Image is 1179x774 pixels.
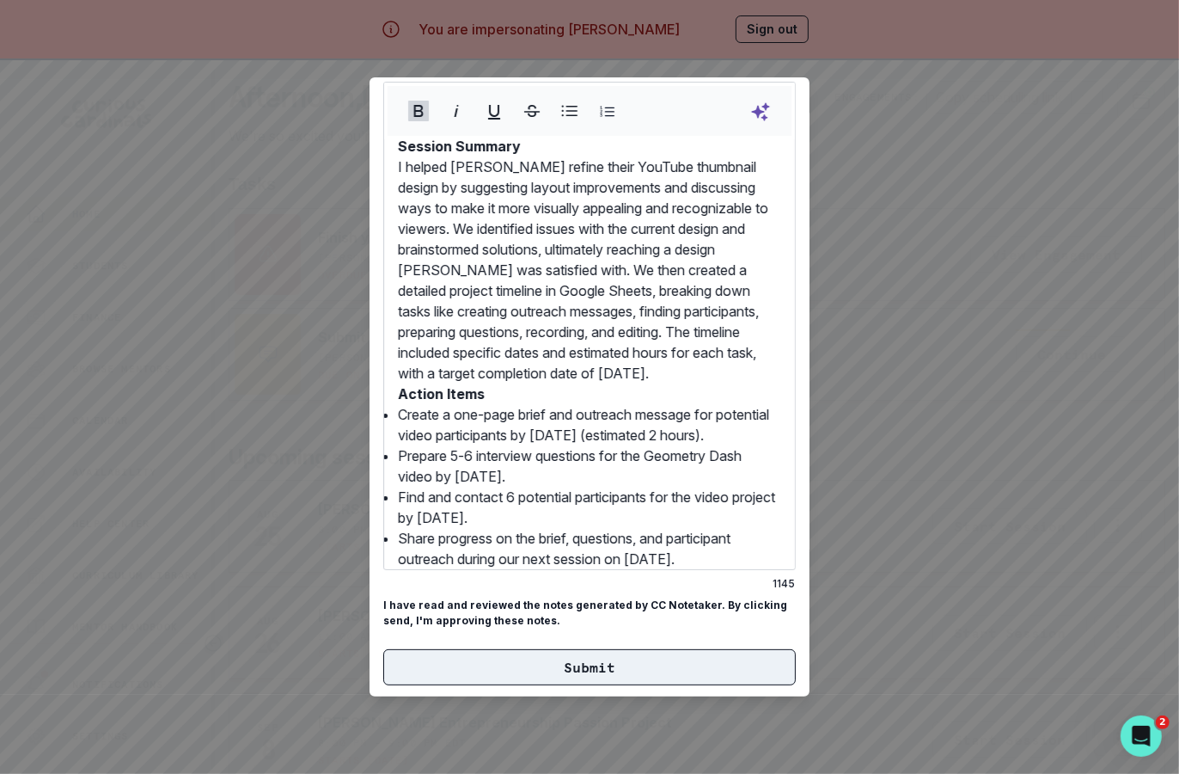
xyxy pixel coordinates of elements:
p: Prepare 5-6 interview questions for the Geometry Dash video by [DATE]. [398,445,781,487]
p: Share progress on the brief, questions, and participant outreach during our next session on [DATE]. [398,528,781,569]
strong: Action Items [398,385,485,402]
span: 2 [1156,716,1170,729]
p: I have read and reviewed the notes generated by CC Notetaker. By clicking send, I'm approving the... [383,598,796,629]
strong: Session Summary [398,138,521,155]
p: Find and contact 6 potential participants for the video project by [DATE]. [398,487,781,528]
p: 1145 [773,576,795,592]
p: I helped [PERSON_NAME] refine their YouTube thumbnail design by suggesting layout improvements an... [398,157,781,384]
button: Submit [383,649,796,685]
p: Create a one-page brief and outreach message for potential video participants by [DATE] (estimate... [398,404,781,445]
iframe: Intercom live chat [1121,716,1162,757]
